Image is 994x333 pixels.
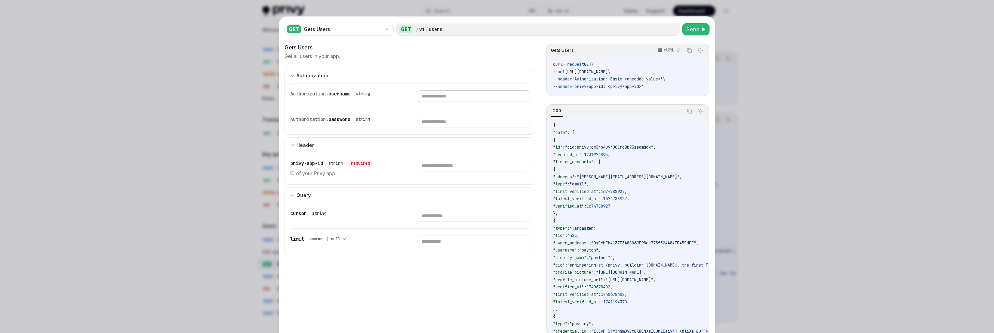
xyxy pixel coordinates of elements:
[553,262,565,268] span: "bio"
[613,255,615,260] span: ,
[284,137,535,153] button: expand input section
[553,284,584,290] span: "verified_at"
[553,314,555,319] span: {
[429,26,442,33] div: users
[567,226,570,231] span: :
[296,72,328,80] div: Authorization
[582,152,584,157] span: :
[399,25,413,33] div: GET
[553,240,589,246] span: "owner_address"
[570,321,591,327] span: "passkey"
[591,321,594,327] span: ,
[348,160,373,167] div: required
[584,152,608,157] span: 1731974895
[553,130,567,135] span: "data"
[553,306,558,312] span: },
[584,284,586,290] span: :
[567,130,574,135] span: : [
[284,68,535,83] button: expand input section
[567,321,570,327] span: :
[567,262,872,268] span: "engineering at /privy. building [DOMAIN_NAME], the first Farcaster video client. nyc. 👨‍💻🍎🏳️‍🌈 [...
[328,161,343,166] div: string
[596,226,598,231] span: ,
[284,187,535,203] button: expand input section
[685,46,694,55] button: Copy the contents from the code block
[290,160,323,166] span: privy-app-id
[328,91,350,97] span: username
[562,145,565,150] span: :
[567,181,570,187] span: :
[603,277,605,283] span: :
[356,91,370,96] div: string
[608,69,610,75] span: \
[553,247,577,253] span: "username"
[577,233,579,238] span: ,
[290,236,349,242] div: limit
[589,240,591,246] span: :
[551,48,574,53] span: Gets Users
[664,47,674,53] p: cURL
[290,210,307,216] span: cursor
[290,160,373,167] div: privy-app-id
[290,91,328,97] span: Authorization.
[565,262,567,268] span: :
[553,122,555,128] span: {
[562,62,584,67] span: --request
[644,270,646,275] span: ,
[296,141,314,149] div: Header
[290,210,329,217] div: cursor
[598,247,601,253] span: ,
[625,292,627,297] span: ,
[553,174,574,180] span: "address"
[284,53,340,60] p: Get all users in your app.
[553,270,594,275] span: "profile_picture"
[586,284,610,290] span: 1740678402
[589,255,613,260] span: "payton ↑"
[290,90,373,97] div: Authorization.username
[696,46,705,55] button: Ask AI
[565,69,608,75] span: [URL][DOMAIN_NAME]
[627,196,629,201] span: ,
[553,226,567,231] span: "type"
[584,203,586,209] span: :
[570,226,596,231] span: "farcaster"
[304,26,381,33] div: Gets Users
[553,233,565,238] span: "fid"
[679,174,682,180] span: ,
[553,152,582,157] span: "created_at"
[284,22,394,36] button: GETGets Users
[610,284,613,290] span: ,
[553,137,555,143] span: {
[591,62,594,67] span: \
[601,299,603,305] span: :
[290,169,401,178] p: ID of your Privy app.
[356,117,370,122] div: string
[425,26,428,33] div: /
[553,196,601,201] span: "latest_verified_at"
[579,247,598,253] span: "payton"
[577,247,579,253] span: :
[574,174,577,180] span: :
[625,189,627,194] span: ,
[328,116,350,122] span: password
[598,292,601,297] span: :
[553,321,567,327] span: "type"
[663,76,665,82] span: \
[598,189,601,194] span: :
[553,211,558,216] span: },
[553,292,598,297] span: "first_verified_at"
[287,25,301,33] div: GET
[553,167,555,172] span: {
[605,277,653,283] span: "[URL][DOMAIN_NAME]"
[284,43,535,51] div: Gets Users
[577,174,679,180] span: "[PERSON_NAME][EMAIL_ADDRESS][DOMAIN_NAME]"
[601,196,603,201] span: :
[553,62,562,67] span: curl
[553,84,572,89] span: --header
[565,145,653,150] span: "did:privy:cm3np4u9j001rc8b73seqmqqk"
[603,196,627,201] span: 1674788927
[572,84,644,89] span: 'privy-app-id: <privy-app-id>'
[553,145,562,150] span: "id"
[416,26,419,33] div: /
[572,76,663,82] span: 'Authorization: Basic <encoded-value>'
